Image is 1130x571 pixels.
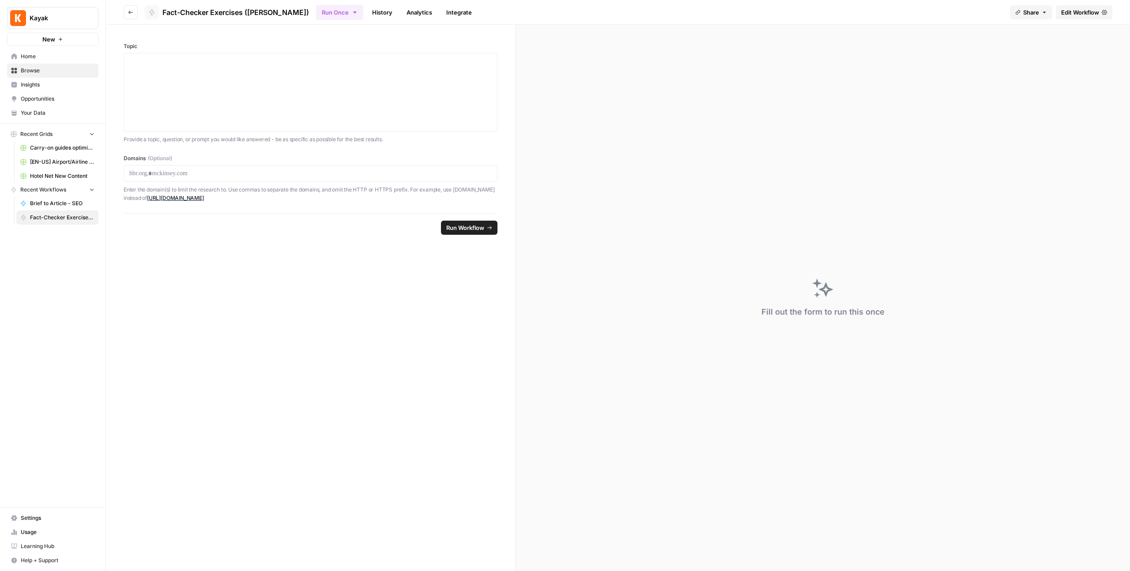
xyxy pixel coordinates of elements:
a: Home [7,49,98,64]
span: Run Workflow [446,223,484,232]
label: Topic [124,42,497,50]
a: Fact-Checker Exercises ([PERSON_NAME]) [145,5,309,19]
a: Brief to Article - SEO [16,196,98,210]
span: Usage [21,528,94,536]
img: Kayak Logo [10,10,26,26]
span: (Optional) [148,154,172,162]
span: Recent Grids [20,130,53,138]
label: Domains [124,154,497,162]
a: Settings [7,511,98,525]
a: History [367,5,398,19]
a: Analytics [401,5,437,19]
button: Run Workflow [441,221,497,235]
a: Your Data [7,106,98,120]
span: Fact-Checker Exercises ([PERSON_NAME]) [30,214,94,222]
span: Learning Hub [21,542,94,550]
a: [URL][DOMAIN_NAME] [147,195,204,201]
button: Recent Grids [7,128,98,141]
p: Enter the domain(s) to limit the research to. Use commas to separate the domains, and omit the HT... [124,185,497,203]
a: [EN-US] Airport/Airline Content Refresh [16,155,98,169]
button: Share [1010,5,1052,19]
span: Browse [21,67,94,75]
a: Integrate [441,5,477,19]
span: Home [21,53,94,60]
a: Learning Hub [7,539,98,553]
button: Help + Support [7,553,98,567]
a: Carry-on guides optimization [16,141,98,155]
div: Fill out the form to run this once [761,306,885,318]
span: Your Data [21,109,94,117]
span: Fact-Checker Exercises ([PERSON_NAME]) [162,7,309,18]
a: Fact-Checker Exercises ([PERSON_NAME]) [16,210,98,225]
span: New [42,35,55,44]
span: Hotel Net New Content [30,172,94,180]
span: Edit Workflow [1061,8,1099,17]
span: Opportunities [21,95,94,103]
button: Recent Workflows [7,183,98,196]
a: Opportunities [7,92,98,106]
a: Insights [7,78,98,92]
span: Share [1023,8,1039,17]
p: Provide a topic, question, or prompt you would like answered - be as specific as possible for the... [124,135,497,144]
a: Browse [7,64,98,78]
button: Run Once [316,5,363,20]
button: Workspace: Kayak [7,7,98,29]
span: Settings [21,514,94,522]
a: Edit Workflow [1056,5,1112,19]
span: Carry-on guides optimization [30,144,94,152]
span: Brief to Article - SEO [30,199,94,207]
button: New [7,33,98,46]
span: Recent Workflows [20,186,66,194]
span: Insights [21,81,94,89]
a: Hotel Net New Content [16,169,98,183]
span: [EN-US] Airport/Airline Content Refresh [30,158,94,166]
span: Kayak [30,14,83,23]
a: Usage [7,525,98,539]
span: Help + Support [21,556,94,564]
